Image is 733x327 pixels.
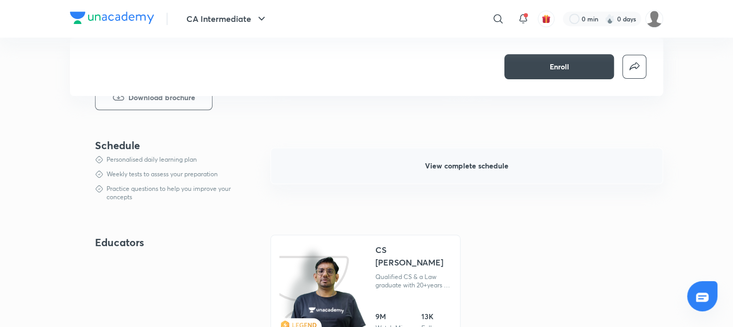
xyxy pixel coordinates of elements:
[107,185,237,201] div: Practice questions to help you improve your concepts
[605,14,615,24] img: streak
[180,8,274,29] button: CA Intermediate
[375,273,452,289] div: Qualified CS & a Law graduate with 20+years of teaching experience. Mentored 60K+ students & prod...
[375,244,452,269] div: CS [PERSON_NAME]
[538,10,554,27] button: avatar
[107,170,218,178] div: Weekly tests to assess your preparation
[107,155,197,164] div: Personalised daily learning plan
[95,139,237,151] div: Schedule
[95,235,237,250] h4: Educators
[504,54,614,79] button: Enroll
[550,62,569,72] span: Enroll
[128,92,195,103] span: Download brochure
[541,14,551,23] img: avatar
[95,85,212,110] button: Download brochure
[421,311,448,322] div: 13K
[375,311,409,322] div: 9M
[645,10,663,28] img: adnan
[70,11,154,27] a: Company Logo
[425,161,509,171] span: View complete schedule
[70,11,154,24] img: Company Logo
[270,148,663,184] button: View complete schedule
